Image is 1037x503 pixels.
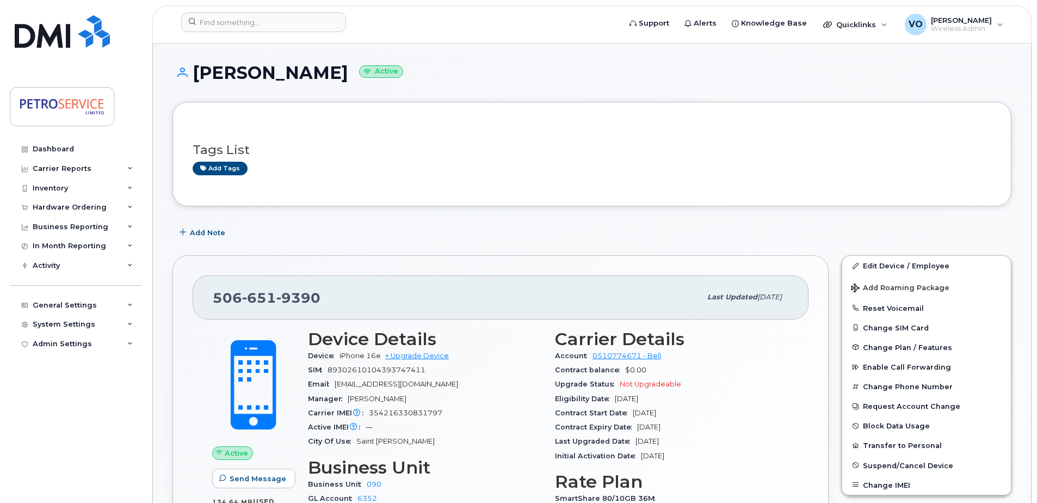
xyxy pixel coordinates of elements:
[385,352,449,360] a: + Upgrade Device
[356,437,435,445] span: Saint [PERSON_NAME]
[842,396,1011,416] button: Request Account Change
[190,228,225,238] span: Add Note
[308,329,542,349] h3: Device Details
[555,494,661,502] span: SmartShare 80/10GB 36M
[555,352,592,360] span: Account
[230,474,286,484] span: Send Message
[340,352,381,360] span: iPhone 16e
[842,338,1011,357] button: Change Plan / Features
[193,143,991,157] h3: Tags List
[276,290,320,306] span: 9390
[592,352,661,360] a: 0510774671 - Bell
[555,395,615,403] span: Eligibility Date
[842,475,1011,495] button: Change IMEI
[369,409,442,417] span: 354216330831797
[757,293,782,301] span: [DATE]
[555,423,637,431] span: Contract Expiry Date
[842,256,1011,275] a: Edit Device / Employee
[308,423,366,431] span: Active IMEI
[308,458,542,477] h3: Business Unit
[555,409,633,417] span: Contract Start Date
[555,366,625,374] span: Contract balance
[863,461,953,469] span: Suspend/Cancel Device
[707,293,757,301] span: Last updated
[625,366,646,374] span: $0.00
[842,435,1011,455] button: Transfer to Personal
[359,65,403,78] small: Active
[633,409,656,417] span: [DATE]
[842,357,1011,377] button: Enable Call Forwarding
[842,377,1011,396] button: Change Phone Number
[193,162,248,175] a: Add tags
[308,480,367,488] span: Business Unit
[213,290,320,306] span: 506
[357,494,377,502] a: 6352
[367,480,381,488] a: 090
[842,456,1011,475] button: Suspend/Cancel Device
[308,437,356,445] span: City Of Use
[555,452,641,460] span: Initial Activation Date
[851,284,949,294] span: Add Roaming Package
[335,380,458,388] span: [EMAIL_ADDRESS][DOMAIN_NAME]
[842,318,1011,338] button: Change SIM Card
[366,423,373,431] span: —
[863,343,952,351] span: Change Plan / Features
[863,363,951,371] span: Enable Call Forwarding
[555,472,789,492] h3: Rate Plan
[842,416,1011,435] button: Block Data Usage
[348,395,406,403] span: [PERSON_NAME]
[615,395,638,403] span: [DATE]
[637,423,661,431] span: [DATE]
[242,290,276,306] span: 651
[555,329,789,349] h3: Carrier Details
[620,380,681,388] span: Not Upgradeable
[308,352,340,360] span: Device
[555,380,620,388] span: Upgrade Status
[328,366,425,374] span: 89302610104393747411
[555,437,635,445] span: Last Upgraded Date
[635,437,659,445] span: [DATE]
[308,380,335,388] span: Email
[308,366,328,374] span: SIM
[842,298,1011,318] button: Reset Voicemail
[308,494,357,502] span: GL Account
[172,223,234,242] button: Add Note
[308,409,369,417] span: Carrier IMEI
[842,276,1011,298] button: Add Roaming Package
[212,469,295,488] button: Send Message
[172,63,1011,82] h1: [PERSON_NAME]
[225,448,248,458] span: Active
[308,395,348,403] span: Manager
[641,452,664,460] span: [DATE]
